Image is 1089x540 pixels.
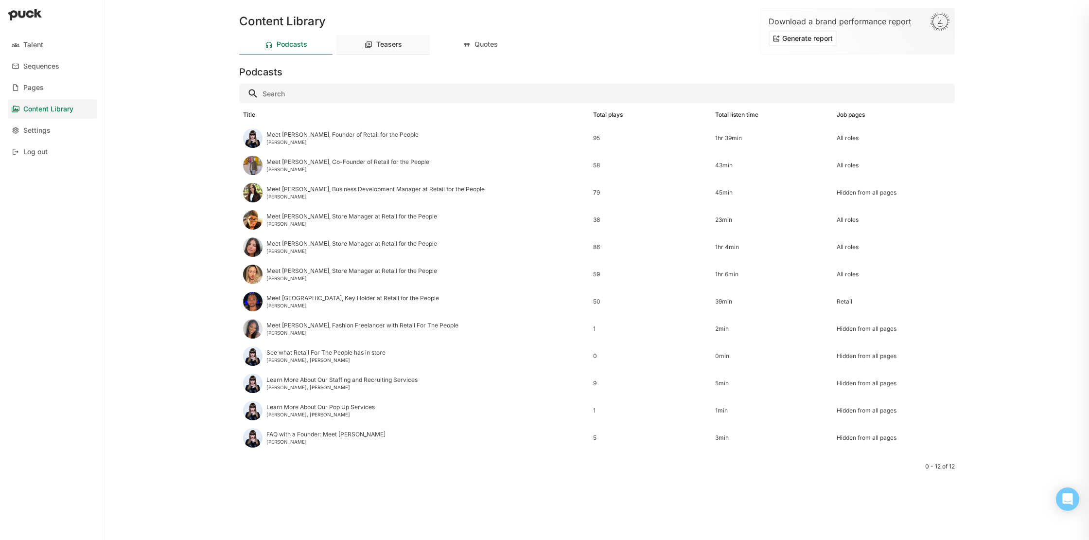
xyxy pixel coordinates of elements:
a: Settings [8,121,97,140]
div: [PERSON_NAME] [266,439,386,445]
div: Total plays [593,111,623,118]
div: Teasers [376,40,402,49]
div: 95 [593,135,707,142]
div: 1 [593,325,707,332]
div: Open Intercom Messenger [1056,487,1079,511]
div: FAQ with a Founder: Meet [PERSON_NAME] [266,431,386,438]
div: Hidden from all pages [837,353,951,360]
div: All roles [837,135,951,142]
div: Podcasts [277,40,307,49]
div: Quotes [474,40,498,49]
div: Meet [PERSON_NAME], Co-Founder of Retail for the People [266,159,429,165]
div: [PERSON_NAME], [PERSON_NAME] [266,357,386,363]
div: 5min [715,380,829,387]
input: Search [239,84,955,103]
a: Content Library [8,99,97,119]
div: 2min [715,325,829,332]
div: Total listen time [715,111,758,118]
div: 38 [593,216,707,223]
div: Hidden from all pages [837,325,951,332]
div: Hidden from all pages [837,407,951,414]
div: All roles [837,244,951,251]
div: Log out [23,148,48,156]
div: Meet [PERSON_NAME], Fashion Freelancer with Retail For The People [266,322,458,329]
div: Sequences [23,62,59,71]
div: Learn More About Our Staffing and Recruiting Services [266,377,418,383]
div: 58 [593,162,707,169]
div: Hidden from all pages [837,380,951,387]
div: 1hr 39min [715,135,829,142]
div: 1hr 6min [715,271,829,278]
div: Content Library [23,105,73,113]
div: 43min [715,162,829,169]
div: 0 - 12 of 12 [239,463,955,470]
div: [PERSON_NAME], [PERSON_NAME] [266,412,375,417]
div: 9 [593,380,707,387]
div: Meet [GEOGRAPHIC_DATA], Key Holder at Retail for the People [266,295,439,302]
div: 39min [715,298,829,305]
div: Download a brand performance report [769,16,947,27]
div: [PERSON_NAME] [266,139,419,145]
div: 23min [715,216,829,223]
div: 1 [593,407,707,414]
div: Job pages [837,111,865,118]
div: Learn More About Our Pop Up Services [266,404,375,411]
div: 79 [593,189,707,196]
div: Meet [PERSON_NAME], Business Development Manager at Retail for the People [266,186,485,193]
div: [PERSON_NAME] [266,221,437,227]
div: [PERSON_NAME], [PERSON_NAME] [266,384,418,390]
a: Sequences [8,56,97,76]
div: 1min [715,407,829,414]
div: All roles [837,162,951,169]
div: Meet [PERSON_NAME], Store Manager at Retail for the People [266,268,437,274]
div: Hidden from all pages [837,434,951,441]
div: Hidden from all pages [837,189,951,196]
div: 0 [593,353,707,360]
div: 59 [593,271,707,278]
div: [PERSON_NAME] [266,166,429,172]
div: Title [243,111,255,118]
div: [PERSON_NAME] [266,330,458,336]
div: [PERSON_NAME] [266,303,439,308]
div: 86 [593,244,707,251]
h3: Podcasts [239,66,282,78]
a: Pages [8,78,97,97]
a: Talent [8,35,97,54]
div: All roles [837,271,951,278]
div: Meet [PERSON_NAME], Store Manager at Retail for the People [266,213,437,220]
img: Sun-D3Rjj4Si.svg [930,12,950,32]
button: Generate report [769,31,837,46]
div: 0min [715,353,829,360]
div: See what Retail For The People has in store [266,349,386,356]
div: All roles [837,216,951,223]
div: Talent [23,41,43,49]
div: 45min [715,189,829,196]
div: [PERSON_NAME] [266,248,437,254]
div: [PERSON_NAME] [266,275,437,281]
div: 50 [593,298,707,305]
div: Retail [837,298,951,305]
div: 1hr 4min [715,244,829,251]
div: 3min [715,434,829,441]
div: Settings [23,126,51,135]
h1: Content Library [239,16,326,27]
div: Meet [PERSON_NAME], Store Manager at Retail for the People [266,240,437,247]
div: Meet [PERSON_NAME], Founder of Retail for the People [266,131,419,138]
div: Pages [23,84,44,92]
div: [PERSON_NAME] [266,194,485,199]
div: 5 [593,434,707,441]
